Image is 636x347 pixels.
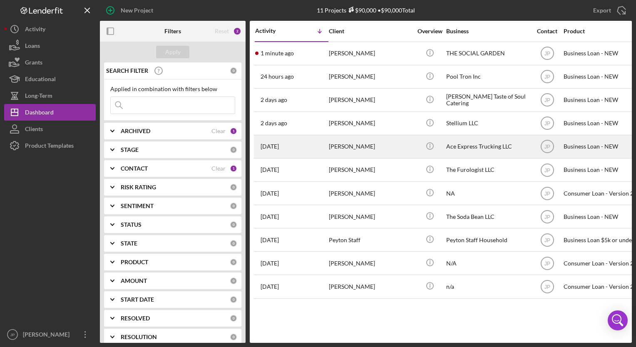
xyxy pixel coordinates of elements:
div: [PERSON_NAME] [329,206,412,228]
div: Peyton Staff [329,229,412,251]
div: Reset [215,28,229,35]
b: RISK RATING [121,184,156,191]
div: Contact [532,28,563,35]
div: 1 [230,127,237,135]
button: Educational [4,71,96,87]
div: 0 [230,333,237,341]
div: Activity [25,21,45,40]
b: SENTIMENT [121,203,154,209]
div: [PERSON_NAME] [329,66,412,88]
div: Grants [25,54,42,73]
button: Activity [4,21,96,37]
time: 2025-10-12 19:26 [261,73,294,80]
text: JP [544,191,550,196]
b: STATE [121,240,137,247]
button: Long-Term [4,87,96,104]
button: Product Templates [4,137,96,154]
div: 0 [230,221,237,228]
div: 1 [230,165,237,172]
div: 11 Projects • $90,000 Total [317,7,415,14]
button: New Project [100,2,161,19]
button: Dashboard [4,104,96,121]
div: 0 [230,258,237,266]
button: JP[PERSON_NAME] [4,326,96,343]
time: 2025-10-11 21:42 [261,97,287,103]
div: [PERSON_NAME] [329,42,412,64]
div: Loans [25,37,40,56]
b: RESOLUTION [121,334,157,340]
time: 2025-07-22 19:40 [261,283,279,290]
div: n/a [446,275,529,297]
text: JP [544,214,550,220]
button: Export [585,2,632,19]
b: RESOLVED [121,315,150,322]
div: [PERSON_NAME] [329,112,412,134]
b: Filters [164,28,181,35]
div: THE SOCIAL GARDEN [446,42,529,64]
button: Apply [156,46,189,58]
div: The Soda Bean LLC [446,206,529,228]
div: 2 [233,27,241,35]
text: JP [544,284,550,290]
button: Grants [4,54,96,71]
time: 2025-10-11 21:38 [261,120,287,126]
div: Ace Express Trucking LLC [446,136,529,158]
div: Clear [211,165,226,172]
time: 2025-09-04 21:01 [261,213,279,220]
text: JP [544,51,550,57]
text: JP [544,121,550,126]
b: CONTACT [121,165,148,172]
div: Peyton Staff Household [446,229,529,251]
div: 0 [230,277,237,285]
time: 2025-09-06 21:36 [261,190,279,197]
div: $90,000 [346,7,376,14]
div: Overview [414,28,445,35]
button: Loans [4,37,96,54]
div: [PERSON_NAME] [329,182,412,204]
div: Clear [211,128,226,134]
div: 0 [230,315,237,322]
div: Business [446,28,529,35]
text: JP [544,237,550,243]
time: 2025-07-28 18:55 [261,260,279,267]
b: START DATE [121,296,154,303]
time: 2025-10-06 17:11 [261,166,279,173]
button: Clients [4,121,96,137]
div: [PERSON_NAME] [329,252,412,274]
div: Clients [25,121,43,139]
text: JP [544,74,550,80]
text: JP [544,167,550,173]
div: The Furologist LLC [446,159,529,181]
div: Long-Term [25,87,52,106]
div: Applied in combination with filters below [110,86,235,92]
div: Educational [25,71,56,89]
div: NA [446,182,529,204]
div: [PERSON_NAME] [21,326,75,345]
div: 0 [230,240,237,247]
div: [PERSON_NAME] Taste of Soul Catering [446,89,529,111]
div: 0 [230,202,237,210]
div: Apply [165,46,181,58]
div: [PERSON_NAME] [329,159,412,181]
time: 2025-09-03 16:58 [261,237,279,243]
b: STATUS [121,221,142,228]
div: N/A [446,252,529,274]
div: Product Templates [25,137,74,156]
text: JP [10,332,15,337]
time: 2025-10-09 13:46 [261,143,279,150]
div: [PERSON_NAME] [329,136,412,158]
div: New Project [121,2,153,19]
div: Stellium LLC [446,112,529,134]
b: AMOUNT [121,278,147,284]
text: JP [544,144,550,150]
div: 0 [230,146,237,154]
text: JP [544,97,550,103]
b: SEARCH FILTER [106,67,148,74]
